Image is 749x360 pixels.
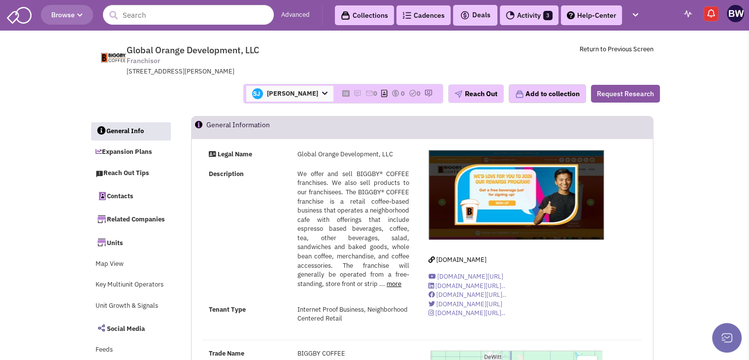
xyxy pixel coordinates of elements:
a: Return to Previous Screen [580,45,653,53]
span: [DOMAIN_NAME] [436,255,487,264]
span: Global Orange Development, LLC [127,44,259,56]
a: Activity3 [500,5,558,25]
a: Help-Center [561,5,622,25]
img: icon-collection-lavender-black.svg [341,11,350,20]
button: Request Research [591,85,660,103]
a: [DOMAIN_NAME][URL].. [428,282,505,290]
strong: Description [209,170,244,178]
img: plane.png [455,90,462,98]
img: Global Orange Development, LLC [429,150,604,240]
strong: Tenant Type [209,305,246,314]
span: [DOMAIN_NAME][URL].. [435,309,505,317]
img: icon-deals.svg [460,9,470,21]
a: Cadences [396,5,451,25]
span: [DOMAIN_NAME][URL].. [436,290,506,299]
span: 0 [373,89,377,98]
div: BIGGBY COFFEE [291,349,416,359]
a: Expansion Plans [91,143,170,162]
button: Browse [41,5,93,25]
span: 0 [401,89,405,98]
a: [DOMAIN_NAME][URL].. [428,290,506,299]
span: Franchisor [127,56,160,66]
a: [DOMAIN_NAME][URL].. [428,309,505,317]
img: Cadences_logo.png [402,12,411,19]
a: Advanced [281,10,310,20]
span: Browse [51,10,83,19]
button: Add to collection [509,84,586,103]
span: [DOMAIN_NAME][URL].. [435,282,505,290]
a: Feeds [91,341,170,360]
a: Reach Out Tips [91,164,170,183]
a: [DOMAIN_NAME] [428,255,487,264]
img: icon-note.png [354,89,361,97]
a: Key Multiunit Operators [91,276,170,294]
span: 3 [543,11,553,20]
a: General Info [91,122,171,141]
img: TaskCount.png [409,89,417,97]
div: Internet Proof Business, Neighborhood Centered Retail [291,305,416,324]
a: Map View [91,255,170,274]
input: Search [103,5,274,25]
a: Units [91,232,170,252]
a: [DOMAIN_NAME][URL] [428,300,502,308]
span: 0 [417,89,421,98]
div: Global Orange Development, LLC [291,150,416,159]
img: Bakari White [727,5,744,22]
img: icon-dealamount.png [391,89,399,97]
a: Collections [335,5,394,25]
span: Deals [460,10,490,19]
img: icon-email-active-16.png [365,89,373,97]
img: www.biggby.com [96,45,130,70]
span: [PERSON_NAME] [246,86,333,102]
button: Deals [457,9,493,22]
a: Contacts [91,185,170,206]
a: Related Companies [91,209,170,229]
span: [DOMAIN_NAME][URL] [437,272,503,281]
a: Unit Growth & Signals [91,297,170,316]
a: Social Media [91,318,170,338]
img: Activity.png [506,11,515,20]
button: Reach Out [448,84,504,103]
h2: General Information [206,116,270,138]
b: Trade Name [209,349,244,358]
img: SmartAdmin [7,5,32,24]
strong: Legal Name [218,150,252,158]
img: xJ2e-LHDz06d4JQkymGw-w.png [252,88,263,99]
a: more [387,280,401,288]
span: We offer and sell BIGGBY® COFFEE franchises. We also sell products to our franchisees. The BIGGBY... [297,170,409,288]
div: [STREET_ADDRESS][PERSON_NAME] [127,67,384,76]
img: research-icon.png [424,89,432,97]
img: icon-collection-lavender.png [515,90,524,99]
img: help.png [567,11,575,19]
a: [DOMAIN_NAME][URL] [428,272,503,281]
span: [DOMAIN_NAME][URL] [436,300,502,308]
